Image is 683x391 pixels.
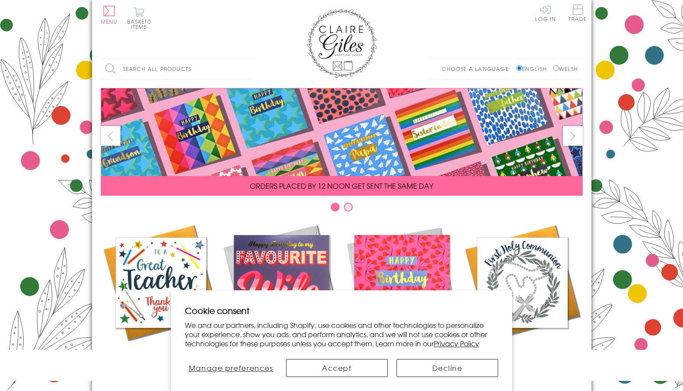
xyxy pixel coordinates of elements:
[185,359,277,377] button: Manage preferences
[485,349,559,370] span: Communion and Confirmation
[331,203,340,211] button: Carousel Page 1 (Current Slide)
[553,65,559,71] input: Welsh
[569,4,587,23] a: Trade
[185,304,499,317] h2: Cookie consent
[517,65,522,71] input: English
[342,222,462,360] a: Birthdays
[396,359,498,377] button: Decline
[569,4,587,21] span: Trade
[517,65,551,73] label: English
[138,349,184,360] span: Academic
[101,18,118,25] span: Menu
[245,59,254,79] input: Search
[127,7,151,29] button: Basket0 items
[442,65,515,73] p: Choose a language:
[307,9,377,78] img: Claire Giles Greetings Cards
[462,222,583,370] a: Communion and Confirmation
[344,203,353,211] button: Carousel Page 2
[553,65,578,73] label: Welsh
[563,126,583,146] button: next
[131,18,151,31] span: 0 items
[535,4,556,21] a: Log In
[101,6,118,24] button: Menu
[434,338,479,349] a: Privacy Policy
[189,363,273,373] span: Manage preferences
[250,180,433,191] span: ORDERS PLACED BY 12 NOON GET SENT THE SAME DAY
[101,59,254,79] input: Search all products
[101,126,120,146] button: prev
[286,359,388,377] button: Accept
[185,321,499,348] p: We and our partners, including Shopify, use cookies and other technologies to personalize your ex...
[101,222,221,360] a: Academic
[101,202,583,216] div: Carousel Pagination
[221,222,342,360] a: New Releases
